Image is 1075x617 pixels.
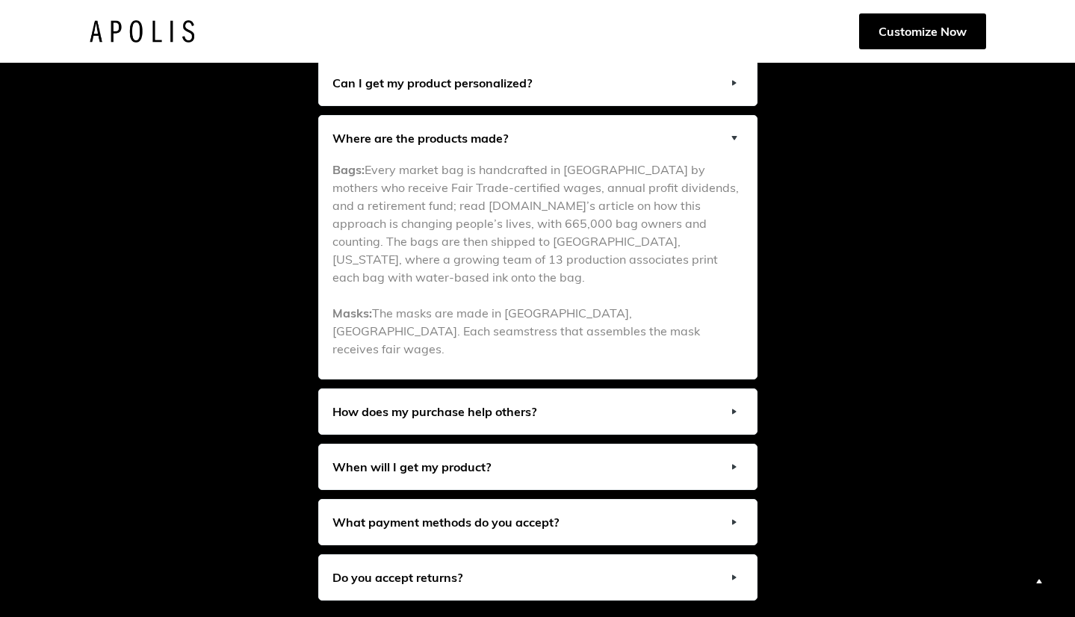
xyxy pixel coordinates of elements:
[332,162,365,177] strong: Bags:
[332,513,559,531] h6: What payment methods do you accept?
[859,13,986,49] a: Customize Now
[332,74,532,92] h6: Can I get my product personalized?
[332,306,372,320] strong: Masks:
[332,161,743,358] p: Every market bag is handcrafted in [GEOGRAPHIC_DATA] by mothers who receive Fair Trade-certified ...
[332,458,491,476] h6: When will I get my product?
[332,568,462,586] h6: Do you accept returns?
[332,129,508,147] h6: Where are the products made?
[332,403,536,421] h6: How does my purchase help others?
